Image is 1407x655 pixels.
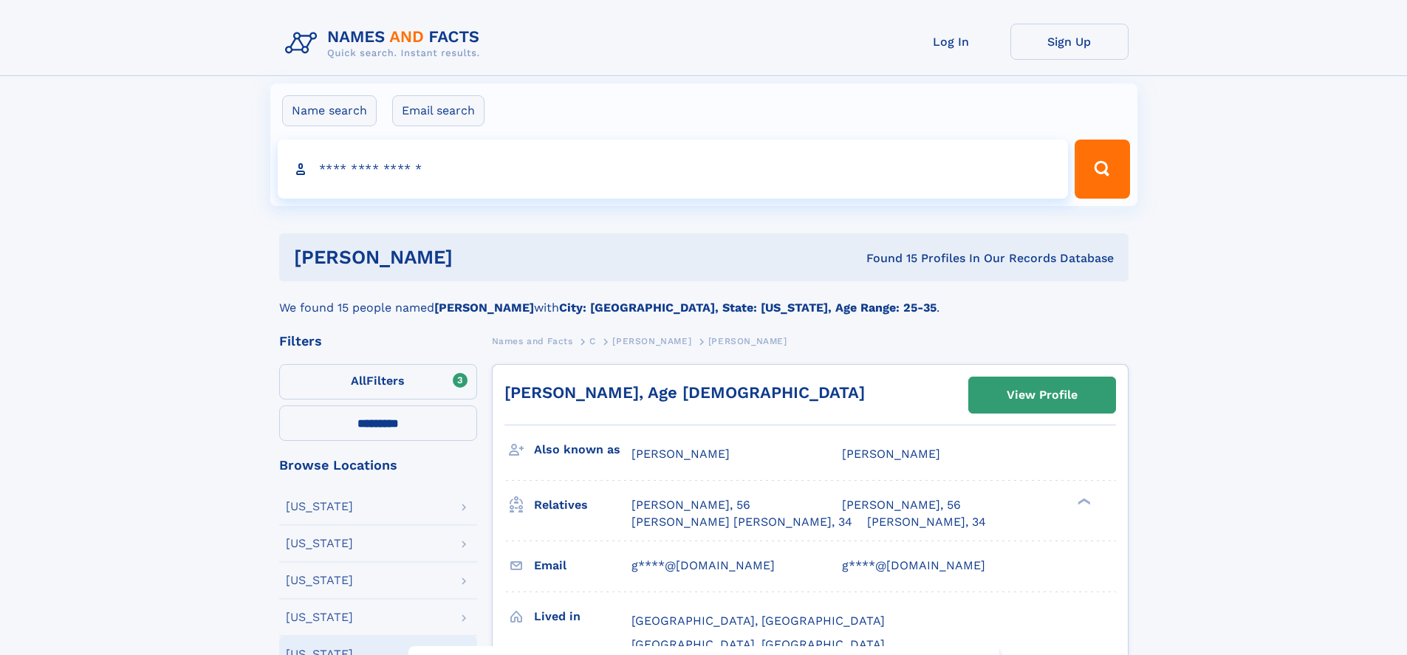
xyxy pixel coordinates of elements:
[631,637,885,651] span: [GEOGRAPHIC_DATA], [GEOGRAPHIC_DATA]
[279,364,477,399] label: Filters
[631,514,852,530] a: [PERSON_NAME] [PERSON_NAME], 34
[1007,378,1078,412] div: View Profile
[286,501,353,512] div: [US_STATE]
[504,383,865,402] a: [PERSON_NAME], Age [DEMOGRAPHIC_DATA]
[279,24,492,64] img: Logo Names and Facts
[286,538,353,549] div: [US_STATE]
[1075,140,1129,199] button: Search Button
[559,301,937,315] b: City: [GEOGRAPHIC_DATA], State: [US_STATE], Age Range: 25-35
[589,332,596,350] a: C
[492,332,573,350] a: Names and Facts
[842,497,961,513] a: [PERSON_NAME], 56
[631,497,750,513] a: [PERSON_NAME], 56
[534,604,631,629] h3: Lived in
[279,459,477,472] div: Browse Locations
[631,614,885,628] span: [GEOGRAPHIC_DATA], [GEOGRAPHIC_DATA]
[294,248,660,267] h1: [PERSON_NAME]
[392,95,485,126] label: Email search
[842,447,940,461] span: [PERSON_NAME]
[589,336,596,346] span: C
[286,575,353,586] div: [US_STATE]
[612,332,691,350] a: [PERSON_NAME]
[969,377,1115,413] a: View Profile
[278,140,1069,199] input: search input
[286,611,353,623] div: [US_STATE]
[279,335,477,348] div: Filters
[534,493,631,518] h3: Relatives
[279,281,1129,317] div: We found 15 people named with .
[351,374,366,388] span: All
[631,447,730,461] span: [PERSON_NAME]
[612,336,691,346] span: [PERSON_NAME]
[434,301,534,315] b: [PERSON_NAME]
[282,95,377,126] label: Name search
[1010,24,1129,60] a: Sign Up
[1074,497,1092,507] div: ❯
[892,24,1010,60] a: Log In
[867,514,986,530] a: [PERSON_NAME], 34
[534,437,631,462] h3: Also known as
[534,553,631,578] h3: Email
[660,250,1114,267] div: Found 15 Profiles In Our Records Database
[708,336,787,346] span: [PERSON_NAME]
